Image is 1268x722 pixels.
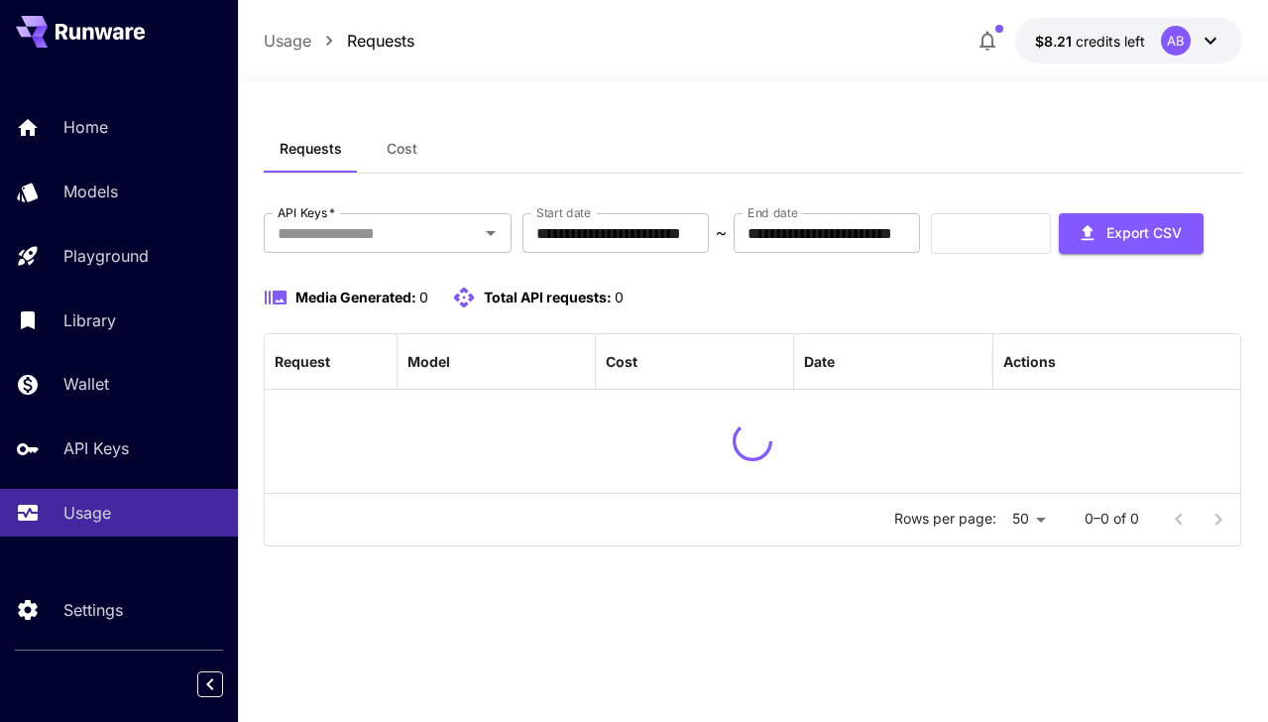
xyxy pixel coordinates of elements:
[347,29,414,53] a: Requests
[1035,31,1145,52] div: $8.20761
[536,204,591,221] label: Start date
[63,501,111,525] p: Usage
[280,140,342,158] span: Requests
[1085,509,1139,529] p: 0–0 of 0
[275,353,330,370] div: Request
[387,140,417,158] span: Cost
[63,598,123,622] p: Settings
[1161,26,1191,56] div: AB
[63,308,116,332] p: Library
[716,221,727,245] p: ~
[264,29,414,53] nav: breadcrumb
[1004,505,1053,534] div: 50
[484,289,612,305] span: Total API requests:
[477,219,505,247] button: Open
[63,115,108,139] p: Home
[1003,353,1056,370] div: Actions
[606,353,637,370] div: Cost
[894,509,996,529] p: Rows per page:
[63,244,149,268] p: Playground
[63,436,129,460] p: API Keys
[1076,33,1145,50] span: credits left
[1015,18,1242,63] button: $8.20761AB
[1059,213,1204,254] button: Export CSV
[804,353,835,370] div: Date
[615,289,624,305] span: 0
[197,671,223,697] button: Collapse sidebar
[264,29,311,53] a: Usage
[407,353,450,370] div: Model
[278,204,335,221] label: API Keys
[1035,33,1076,50] span: $8.21
[63,372,109,396] p: Wallet
[63,180,118,203] p: Models
[295,289,416,305] span: Media Generated:
[419,289,428,305] span: 0
[212,666,238,702] div: Collapse sidebar
[748,204,797,221] label: End date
